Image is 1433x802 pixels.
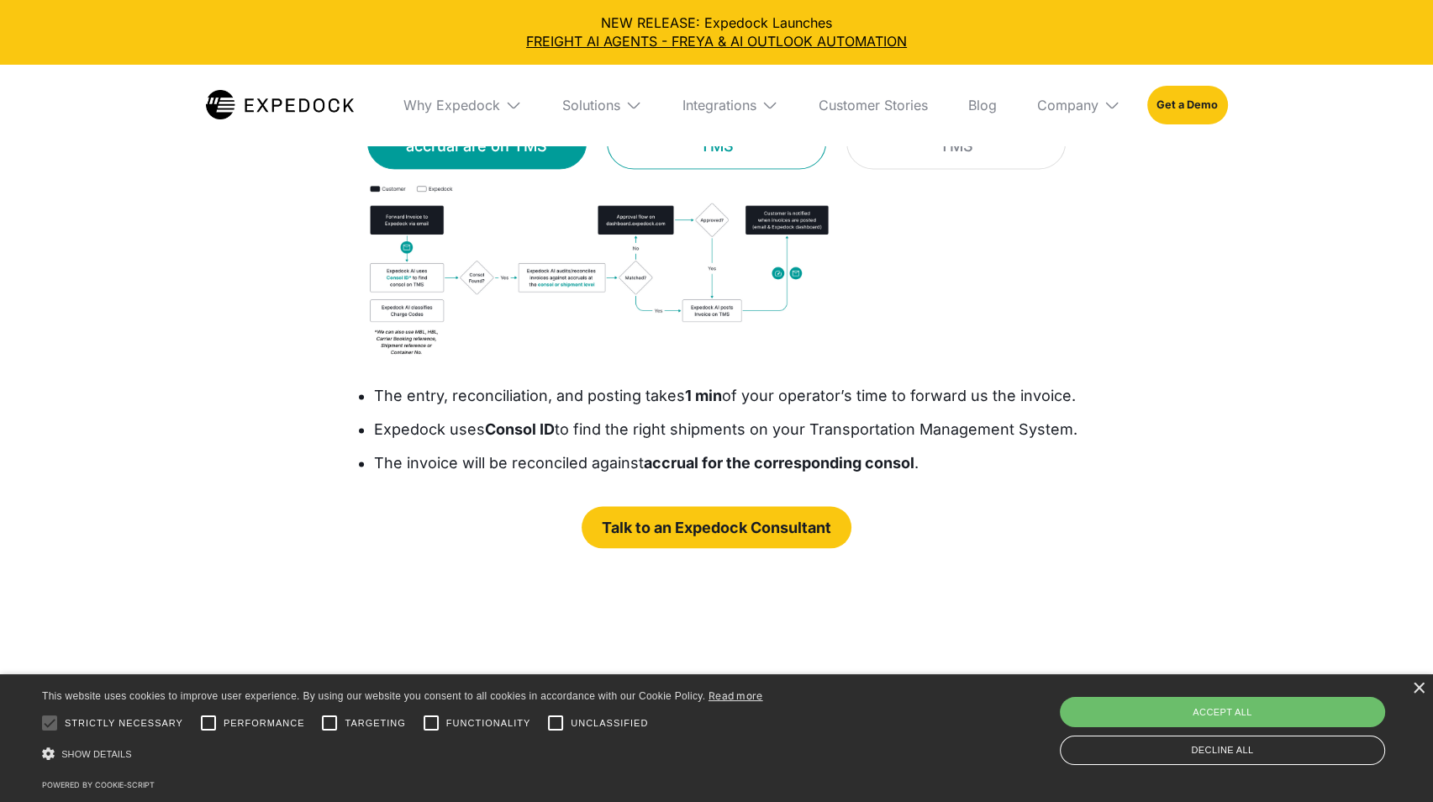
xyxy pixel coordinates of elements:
[42,742,763,766] div: Show details
[1153,620,1433,802] iframe: Chat Widget
[13,32,1420,50] a: FREIGHT AI AGENTS - FREYA & AI OUTLOOK AUTOMATION
[13,13,1420,51] div: NEW RELEASE: Expedock Launches
[709,689,763,702] a: Read more
[582,506,851,548] a: Talk to an Expedock Consultant
[374,417,1077,442] li: Expedock uses to find the right shipments on your Transportation Management System.
[374,451,1077,476] li: The invoice will be reconciled against .
[1024,65,1134,145] div: Company
[562,97,620,113] div: Solutions
[354,169,845,367] a: open lightbox
[390,65,535,145] div: Why Expedock
[42,780,155,789] a: Powered by cookie-script
[403,97,500,113] div: Why Expedock
[345,716,405,731] span: Targeting
[685,387,722,404] strong: 1 min
[669,65,792,145] div: Integrations
[374,383,1077,409] li: The entry, reconciliation, and posting takes of your operator’s time to forward us the invoice.
[805,65,941,145] a: Customer Stories
[1037,97,1098,113] div: Company
[446,716,530,731] span: Functionality
[224,716,305,731] span: Performance
[42,690,705,702] span: This website uses cookies to improve user experience. By using our website you consent to all coo...
[549,65,656,145] div: Solutions
[644,454,914,472] strong: accrual for the corresponding consol
[65,716,183,731] span: Strictly necessary
[1060,736,1385,765] div: Decline all
[61,749,132,759] span: Show details
[485,420,555,438] strong: Consol ID
[571,716,648,731] span: Unclassified
[1147,86,1227,124] a: Get a Demo
[1060,697,1385,727] div: Accept all
[955,65,1010,145] a: Blog
[682,97,756,113] div: Integrations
